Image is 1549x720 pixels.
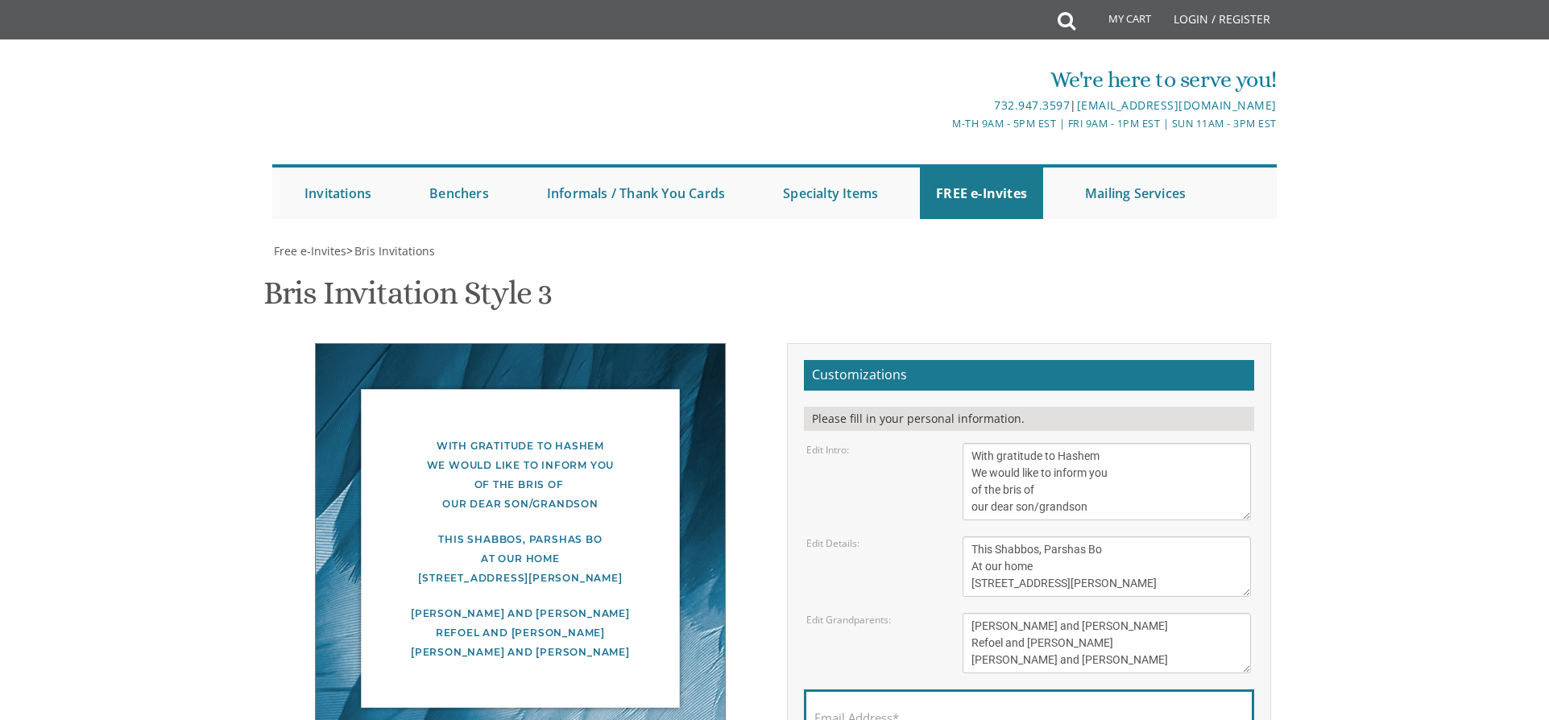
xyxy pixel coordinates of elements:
a: Benchers [413,168,505,219]
a: Specialty Items [767,168,894,219]
a: FREE e-Invites [920,168,1043,219]
span: Free e-Invites [274,243,346,259]
div: This Shabbos, Parshas Bo At our home [STREET_ADDRESS][PERSON_NAME] [348,530,693,588]
span: > [346,243,435,259]
div: Please fill in your personal information. [804,407,1254,431]
div: [PERSON_NAME] and [PERSON_NAME] Refoel and [PERSON_NAME] [PERSON_NAME] and [PERSON_NAME] [348,604,693,662]
div: | [608,96,1277,115]
label: Edit Details: [806,536,859,550]
label: Edit Intro: [806,443,849,457]
div: With gratitude to Hashem We would like to inform you of the bris of our dear son/grandson [348,437,693,514]
div: We're here to serve you! [608,64,1277,96]
h2: Customizations [804,360,1254,391]
a: [EMAIL_ADDRESS][DOMAIN_NAME] [1077,97,1277,113]
a: Bris Invitations [353,243,435,259]
span: Bris Invitations [354,243,435,259]
label: Edit Grandparents: [806,613,891,627]
a: Invitations [288,168,387,219]
a: Informals / Thank You Cards [531,168,741,219]
a: Mailing Services [1069,168,1202,219]
a: Free e-Invites [272,243,346,259]
a: My Cart [1074,2,1162,42]
a: 732.947.3597 [994,97,1070,113]
h1: Bris Invitation Style 3 [263,275,552,323]
textarea: This Shabbos, Parshas Bo At our home [STREET_ADDRESS][PERSON_NAME] [963,536,1251,597]
textarea: With gratitude to Hashem We would like to inform you of the bris of our dear son/grandson [963,443,1251,520]
div: M-Th 9am - 5pm EST | Fri 9am - 1pm EST | Sun 11am - 3pm EST [608,115,1277,132]
textarea: [PERSON_NAME] and [PERSON_NAME] Refoel and [PERSON_NAME] [PERSON_NAME] and [PERSON_NAME] [963,613,1251,673]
